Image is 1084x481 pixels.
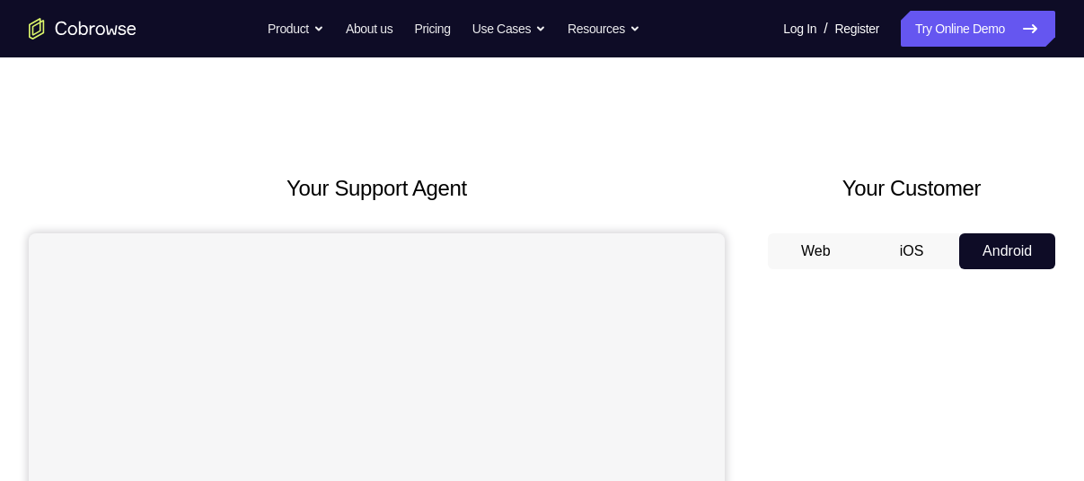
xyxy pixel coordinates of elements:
a: Log In [783,11,816,47]
button: Web [768,233,864,269]
a: Go to the home page [29,18,137,39]
button: Resources [568,11,640,47]
span: / [824,18,827,39]
h2: Your Support Agent [29,172,725,205]
button: Android [959,233,1055,269]
a: Pricing [414,11,450,47]
button: iOS [864,233,960,269]
a: Try Online Demo [901,11,1055,47]
a: About us [346,11,392,47]
h2: Your Customer [768,172,1055,205]
button: Use Cases [472,11,546,47]
a: Register [835,11,879,47]
button: Product [268,11,324,47]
